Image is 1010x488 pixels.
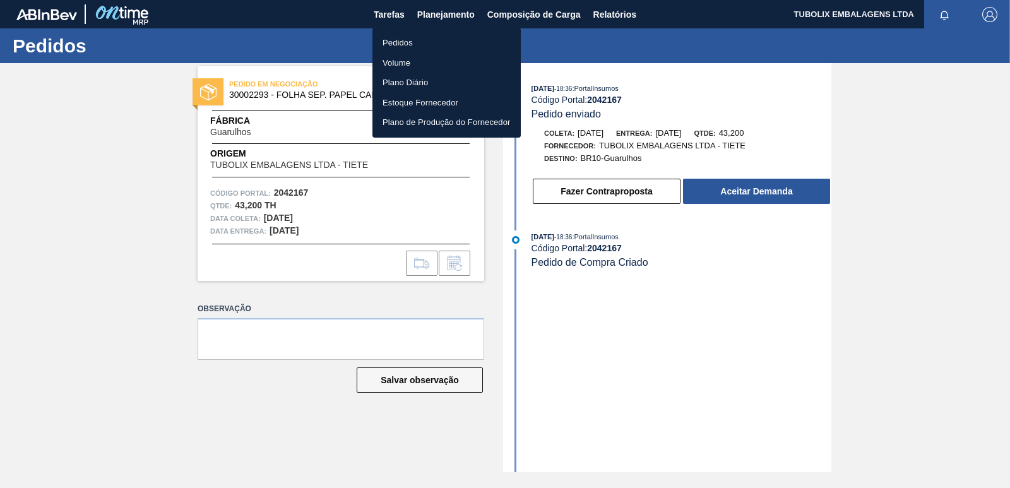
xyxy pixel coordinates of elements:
a: Plano de Produção do Fornecedor [372,112,521,133]
a: Pedidos [372,33,521,53]
a: Plano Diário [372,73,521,93]
a: Estoque Fornecedor [372,93,521,113]
a: Volume [372,53,521,73]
